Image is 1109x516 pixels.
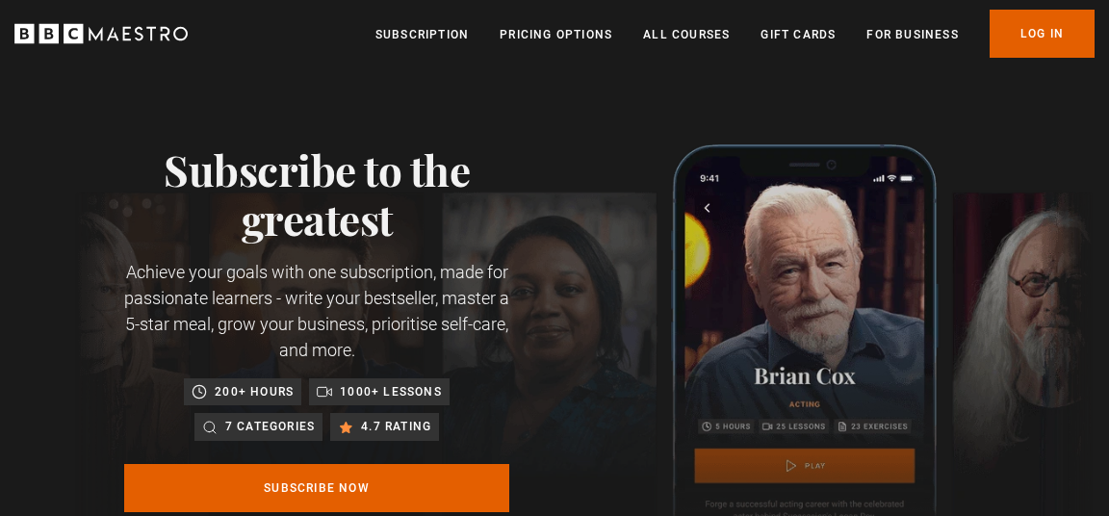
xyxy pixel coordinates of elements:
[761,25,836,44] a: Gift Cards
[361,417,431,436] p: 4.7 rating
[990,10,1095,58] a: Log In
[215,382,294,401] p: 200+ hours
[340,382,442,401] p: 1000+ lessons
[14,19,188,48] svg: BBC Maestro
[375,25,469,44] a: Subscription
[643,25,730,44] a: All Courses
[124,144,509,244] h1: Subscribe to the greatest
[225,417,315,436] p: 7 categories
[124,464,509,512] a: Subscribe Now
[500,25,612,44] a: Pricing Options
[124,259,509,363] p: Achieve your goals with one subscription, made for passionate learners - write your bestseller, m...
[375,10,1095,58] nav: Primary
[866,25,958,44] a: For business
